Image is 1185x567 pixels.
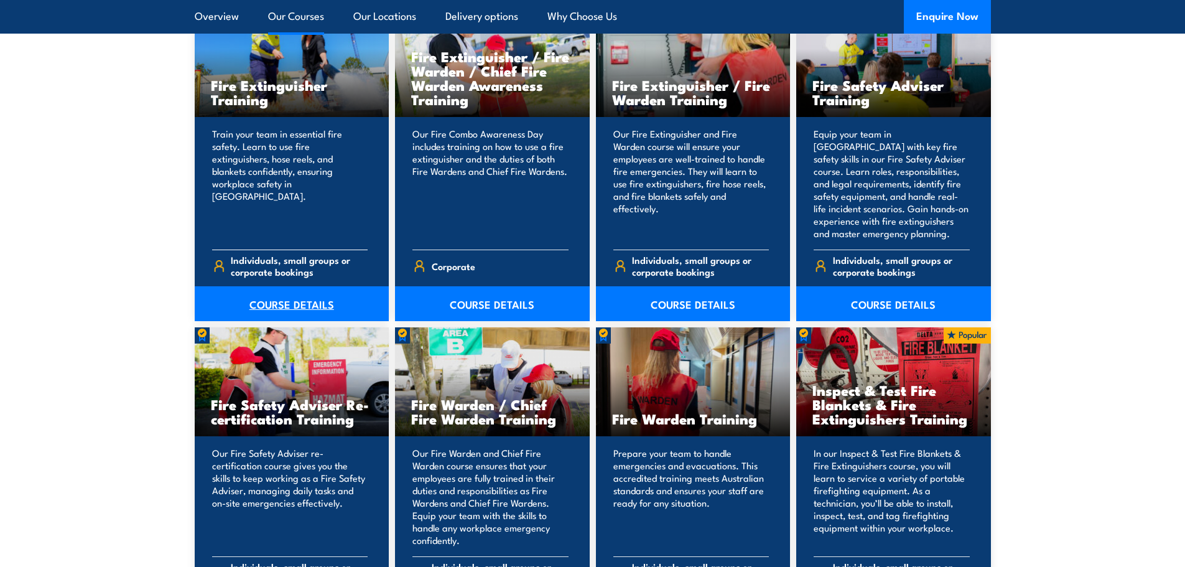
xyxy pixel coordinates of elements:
h3: Fire Safety Adviser Re-certification Training [211,397,373,426]
h3: Fire Extinguisher / Fire Warden Training [612,78,774,106]
h3: Fire Warden Training [612,411,774,426]
a: COURSE DETAILS [395,286,590,321]
span: Individuals, small groups or corporate bookings [231,254,368,278]
a: COURSE DETAILS [796,286,991,321]
p: Our Fire Extinguisher and Fire Warden course will ensure your employees are well-trained to handl... [613,128,769,240]
h3: Fire Safety Adviser Training [812,78,975,106]
h3: Fire Warden / Chief Fire Warden Training [411,397,574,426]
p: Our Fire Warden and Chief Fire Warden course ensures that your employees are fully trained in the... [412,447,569,546]
p: Train your team in essential fire safety. Learn to use fire extinguishers, hose reels, and blanke... [212,128,368,240]
a: COURSE DETAILS [596,286,791,321]
h3: Fire Extinguisher Training [211,78,373,106]
h3: Fire Extinguisher / Fire Warden / Chief Fire Warden Awareness Training [411,49,574,106]
p: In our Inspect & Test Fire Blankets & Fire Extinguishers course, you will learn to service a vari... [814,447,970,546]
span: Individuals, small groups or corporate bookings [632,254,769,278]
span: Individuals, small groups or corporate bookings [833,254,970,278]
h3: Inspect & Test Fire Blankets & Fire Extinguishers Training [812,383,975,426]
p: Prepare your team to handle emergencies and evacuations. This accredited training meets Australia... [613,447,769,546]
p: Our Fire Safety Adviser re-certification course gives you the skills to keep working as a Fire Sa... [212,447,368,546]
p: Our Fire Combo Awareness Day includes training on how to use a fire extinguisher and the duties o... [412,128,569,240]
p: Equip your team in [GEOGRAPHIC_DATA] with key fire safety skills in our Fire Safety Adviser cours... [814,128,970,240]
span: Corporate [432,256,475,276]
a: COURSE DETAILS [195,286,389,321]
